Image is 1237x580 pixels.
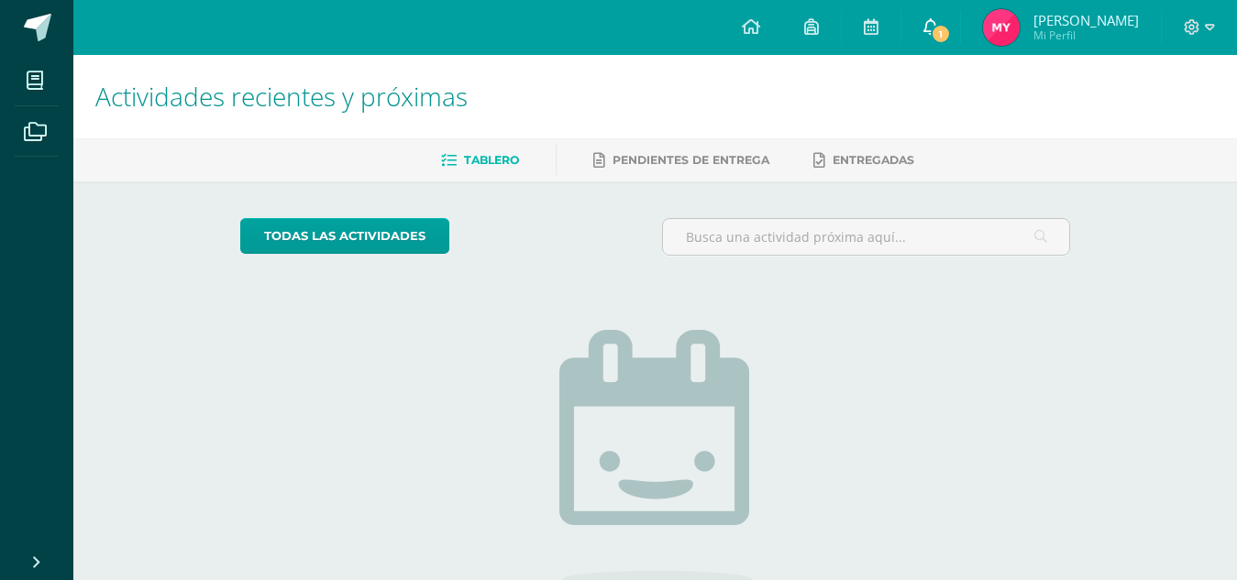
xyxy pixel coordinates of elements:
[464,153,519,167] span: Tablero
[240,218,449,254] a: todas las Actividades
[1033,11,1139,29] span: [PERSON_NAME]
[613,153,769,167] span: Pendientes de entrega
[833,153,914,167] span: Entregadas
[813,146,914,175] a: Entregadas
[95,79,468,114] span: Actividades recientes y próximas
[663,219,1069,255] input: Busca una actividad próxima aquí...
[931,24,951,44] span: 1
[1033,27,1139,43] span: Mi Perfil
[593,146,769,175] a: Pendientes de entrega
[441,146,519,175] a: Tablero
[983,9,1020,46] img: f9abb0ae9418971445c6ba7d63445e70.png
